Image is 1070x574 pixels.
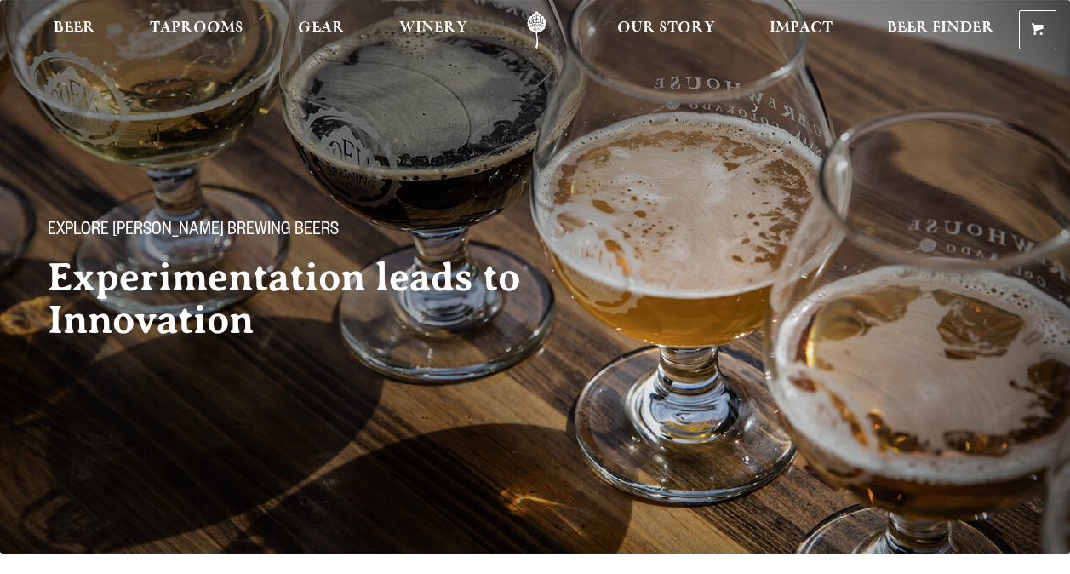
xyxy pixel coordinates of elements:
[150,21,243,35] span: Taprooms
[770,21,833,35] span: Impact
[399,21,467,35] span: Winery
[887,21,994,35] span: Beer Finder
[617,21,715,35] span: Our Story
[43,11,106,49] a: Beer
[54,21,95,35] span: Beer
[606,11,726,49] a: Our Story
[876,11,1005,49] a: Beer Finder
[287,11,356,49] a: Gear
[758,11,844,49] a: Impact
[139,11,255,49] a: Taprooms
[388,11,478,49] a: Winery
[505,11,569,49] a: Odell Home
[298,21,345,35] span: Gear
[48,221,339,243] span: Explore [PERSON_NAME] Brewing Beers
[48,256,579,342] h2: Experimentation leads to Innovation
